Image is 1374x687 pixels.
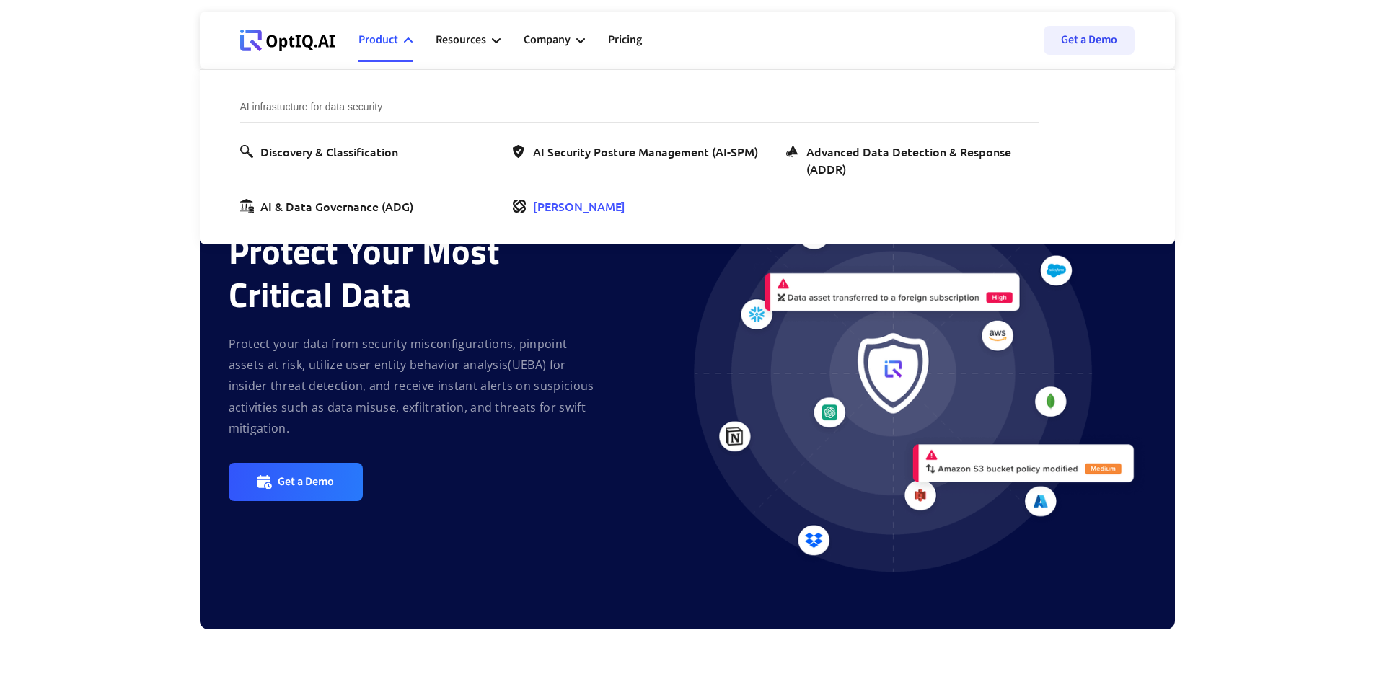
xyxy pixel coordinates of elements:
strong: Protect your data from security misconfigurations, pinpoint assets at risk, utilize user entity b... [229,336,594,437]
div: Webflow Homepage [240,50,241,51]
a: Webflow Homepage [240,19,335,62]
div: Get a Demo [278,474,334,489]
div: Company [524,19,585,62]
div: Discovery & Classification [260,143,398,160]
a: Get a Demo [1044,26,1135,55]
div: AI & Data Governance (ADG) [260,198,413,215]
div: AI infrastucture for data security [240,99,1039,123]
a: Advanced Data Detection & Response (ADDR) [786,143,1039,177]
div: Product [358,30,398,50]
nav: Product [200,69,1175,244]
div: AI Security Posture Management (AI-SPM) [533,143,758,160]
div: Company [524,30,571,50]
a: AI Security Posture Management (AI-SPM) [513,143,764,160]
div: Resources [436,30,486,50]
div: [PERSON_NAME] [533,198,625,215]
div: Protect Your Most Critical Data [229,230,597,316]
a: AI & Data Governance (ADG) [240,198,419,215]
div: Advanced Data Detection & Response (ADDR) [806,143,1034,177]
a: Get a Demo [229,463,363,501]
a: Discovery & Classification [240,143,404,160]
div: Product [358,19,413,62]
a: Pricing [608,19,642,62]
div: Resources [436,19,501,62]
a: [PERSON_NAME] [513,198,631,215]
